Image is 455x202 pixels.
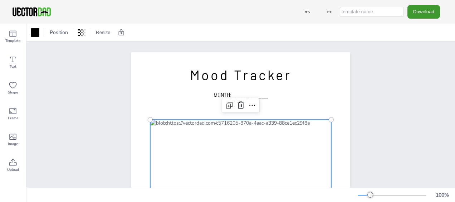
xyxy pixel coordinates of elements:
button: Resize [93,27,113,38]
div: 100 % [434,192,451,198]
span: Position [48,29,69,36]
span: Frame [8,115,18,121]
span: Mood Tracker [190,67,292,83]
span: Shape [8,90,18,95]
span: Text [10,64,16,69]
span: MONTH:___________ [214,91,268,99]
input: template name [340,7,404,17]
span: Image [8,141,18,147]
span: Template [5,38,20,44]
img: VectorDad-1.png [11,6,52,17]
span: Upload [7,167,19,173]
button: Download [407,5,440,18]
